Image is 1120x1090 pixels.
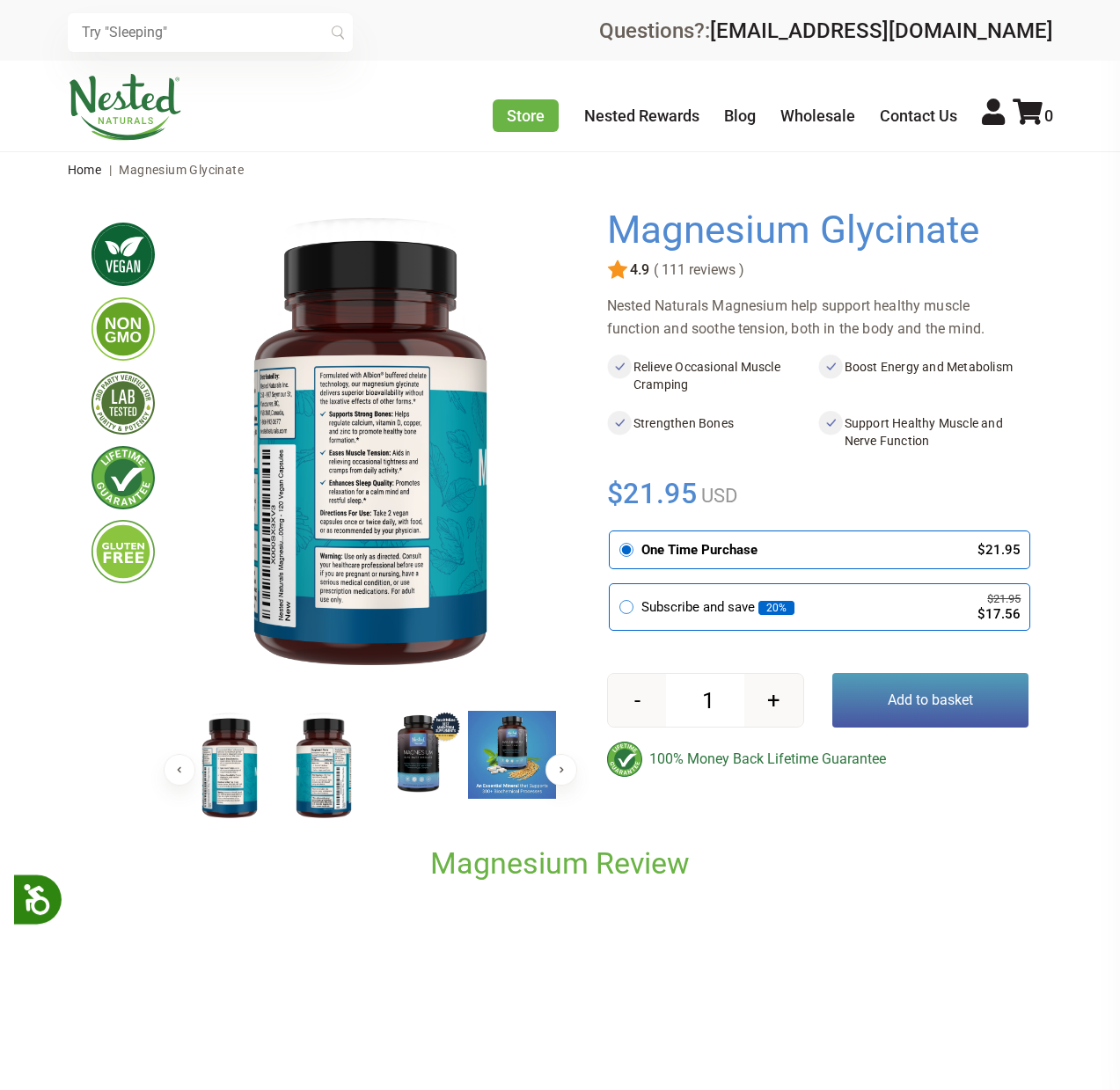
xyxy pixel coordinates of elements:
[832,673,1029,728] button: Add to basket
[280,711,368,825] img: Magnesium Glycinate
[545,754,577,786] button: Next
[584,106,699,125] a: Nested Rewards
[186,711,274,825] img: Magnesium Glycinate
[607,260,628,281] img: star.svg
[92,371,155,435] img: thirdpartytested
[780,106,855,125] a: Wholesale
[818,411,1029,453] li: Support Healthy Muscle and Nerve Function
[697,485,737,507] span: USD
[164,754,195,786] button: Previous
[607,474,698,513] span: $21.95
[818,355,1029,397] li: Boost Energy and Metabolism
[607,208,1021,252] h1: Magnesium Glycinate
[68,13,353,52] input: Try "Sleeping"
[68,74,182,141] img: Nested Naturals
[374,711,462,799] img: Magnesium Glycinate
[183,208,558,696] img: Magnesium Glycinate
[607,411,818,453] li: Strengthen Bones
[119,163,244,177] span: Magnesium Glycinate
[1044,106,1053,125] span: 0
[628,262,649,278] span: 4.9
[105,163,116,177] span: |
[165,845,956,882] h2: Magnesium Review
[68,163,102,177] a: Home
[880,106,957,125] a: Contact Us
[607,742,1029,777] div: 100% Money Back Lifetime Guarantee
[710,18,1053,43] a: [EMAIL_ADDRESS][DOMAIN_NAME]
[92,297,155,361] img: gmofree
[493,99,559,132] a: Store
[607,742,642,777] img: badge-lifetimeguarantee-color.svg
[92,223,155,286] img: vegan
[649,262,744,278] span: ( 111 reviews )
[92,520,155,583] img: glutenfree
[599,20,1053,41] div: Questions?:
[68,152,1053,187] nav: breadcrumbs
[92,446,155,509] img: lifetimeguarantee
[1013,106,1053,125] a: 0
[744,674,803,727] button: +
[468,711,556,799] img: Magnesium Glycinate
[724,106,756,125] a: Blog
[607,355,818,397] li: Relieve Occasional Muscle Cramping
[608,674,667,727] button: -
[607,295,1029,340] div: Nested Naturals Magnesium help support healthy muscle function and soothe tension, both in the bo...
